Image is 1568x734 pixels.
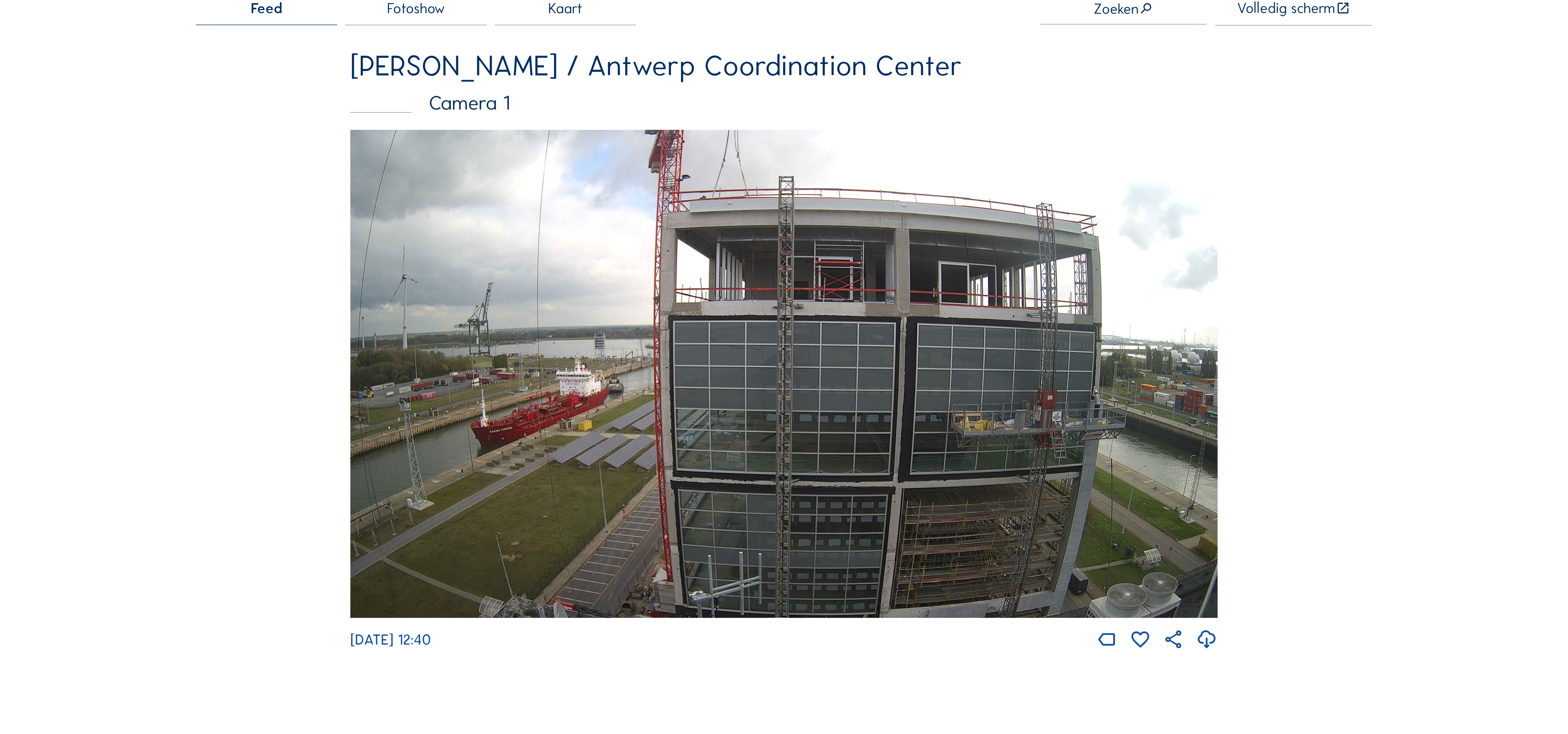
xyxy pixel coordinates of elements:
img: Image [350,130,1217,618]
div: Camera 1 [350,93,1217,113]
div: Zoeken [1094,2,1153,16]
div: [PERSON_NAME] / Antwerp Coordination Center [350,51,1217,80]
span: [DATE] 12:40 [350,631,431,648]
span: Kaart [548,1,583,16]
span: Feed [251,1,282,16]
div: Volledig scherm [1237,1,1335,16]
span: Fotoshow [387,1,445,16]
